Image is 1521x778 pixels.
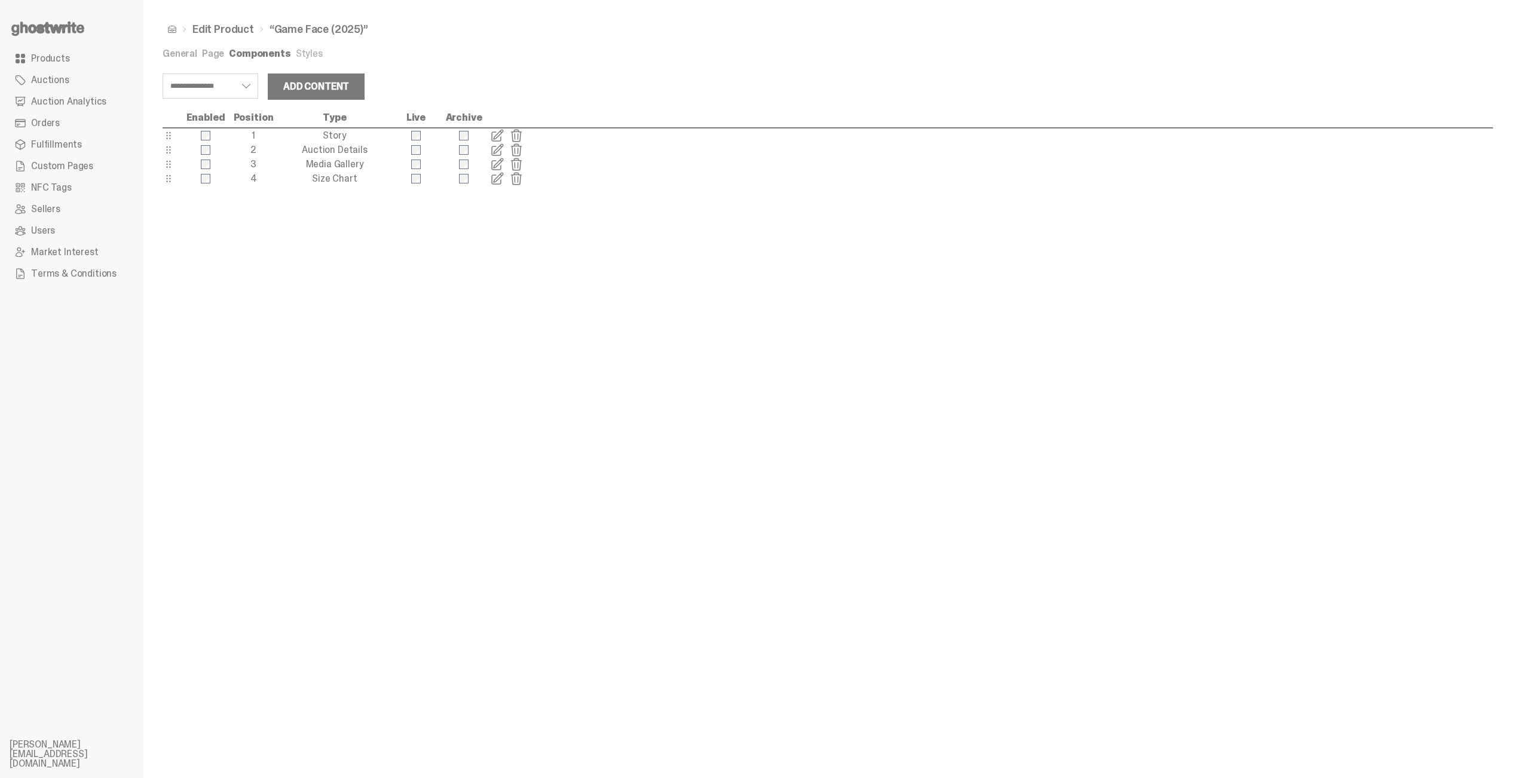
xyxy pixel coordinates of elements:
[10,91,134,112] a: Auction Analytics
[10,220,134,241] a: Users
[202,47,224,60] a: Page
[268,73,365,100] button: Add Content
[277,145,392,155] div: Auction Details
[192,24,254,35] a: Edit Product
[277,174,392,183] div: Size Chart
[229,145,277,155] div: 2
[31,226,55,235] span: Users
[229,47,290,60] a: Components
[10,241,134,263] a: Market Interest
[229,113,277,122] div: Position
[31,161,93,171] span: Custom Pages
[229,174,277,183] div: 4
[10,198,134,220] a: Sellers
[229,160,277,169] div: 3
[182,113,229,122] div: Enabled
[10,112,134,134] a: Orders
[31,183,72,192] span: NFC Tags
[163,47,197,60] a: General
[392,113,440,122] div: Live
[277,131,392,140] div: Story
[10,69,134,91] a: Auctions
[10,740,153,768] li: [PERSON_NAME][EMAIL_ADDRESS][DOMAIN_NAME]
[31,204,60,214] span: Sellers
[10,263,134,284] a: Terms & Conditions
[31,269,117,278] span: Terms & Conditions
[283,82,349,91] div: Add Content
[31,140,82,149] span: Fulfillments
[229,131,277,140] div: 1
[31,75,69,85] span: Auctions
[440,113,488,122] div: Archive
[31,54,70,63] span: Products
[10,48,134,69] a: Products
[31,247,99,257] span: Market Interest
[277,113,392,122] div: Type
[31,118,60,128] span: Orders
[10,177,134,198] a: NFC Tags
[10,155,134,177] a: Custom Pages
[277,160,392,169] div: Media Gallery
[10,134,134,155] a: Fulfillments
[254,24,368,35] li: “Game Face (2025)”
[296,47,323,60] a: Styles
[31,97,106,106] span: Auction Analytics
